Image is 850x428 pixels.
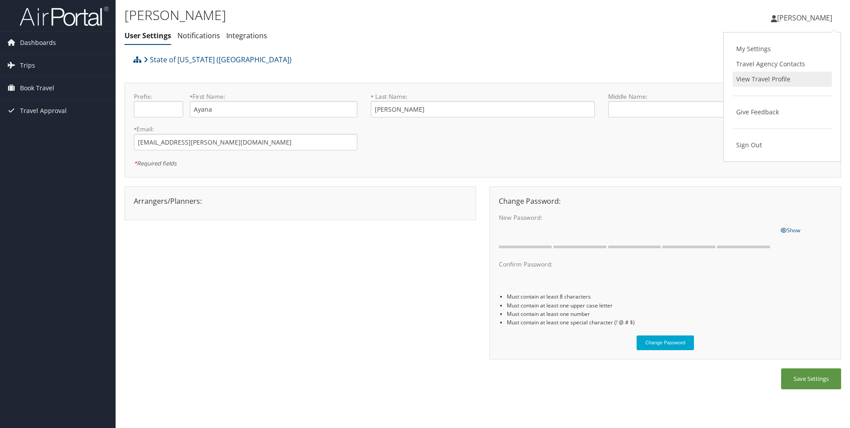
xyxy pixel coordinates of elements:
[134,92,183,101] label: Prefix:
[499,213,774,222] label: New Password:
[20,54,35,77] span: Trips
[733,105,832,120] a: Give Feedback
[781,225,800,234] a: Show
[733,72,832,87] a: View Travel Profile
[226,31,267,40] a: Integrations
[20,6,108,27] img: airportal-logo.png
[733,41,832,57] a: My Settings
[733,57,832,72] a: Travel Agency Contacts
[507,310,832,318] li: Must contain at least one number
[20,77,54,99] span: Book Travel
[507,292,832,301] li: Must contain at least 8 characters
[781,226,800,234] span: Show
[190,92,357,101] label: First Name:
[134,159,176,167] em: Required fields
[177,31,220,40] a: Notifications
[771,4,841,31] a: [PERSON_NAME]
[134,125,357,133] label: Email:
[124,6,602,24] h1: [PERSON_NAME]
[20,100,67,122] span: Travel Approval
[144,51,292,69] a: State of [US_STATE] ([GEOGRAPHIC_DATA])
[371,92,594,101] label: Last Name:
[637,335,694,350] button: Change Password
[507,301,832,310] li: Must contain at least one upper case letter
[507,318,832,327] li: Must contain at least one special character (! @ # $)
[777,13,832,23] span: [PERSON_NAME]
[492,196,838,206] div: Change Password:
[127,196,473,206] div: Arrangers/Planners:
[20,32,56,54] span: Dashboards
[608,92,776,101] label: Middle Name:
[124,31,171,40] a: User Settings
[733,137,832,153] a: Sign Out
[781,368,841,389] button: Save Settings
[499,260,774,269] label: Confirm Password:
